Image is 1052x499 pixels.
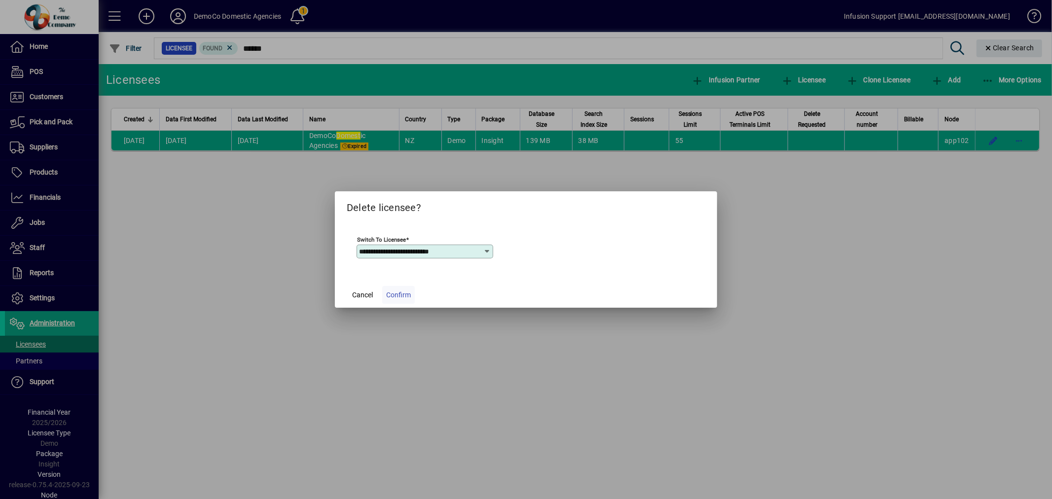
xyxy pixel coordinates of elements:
[386,290,411,300] span: Confirm
[335,191,717,220] h2: Delete licensee?
[347,286,378,304] button: Cancel
[352,290,373,300] span: Cancel
[382,286,415,304] button: Confirm
[357,236,406,243] mat-label: Switch to licensee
